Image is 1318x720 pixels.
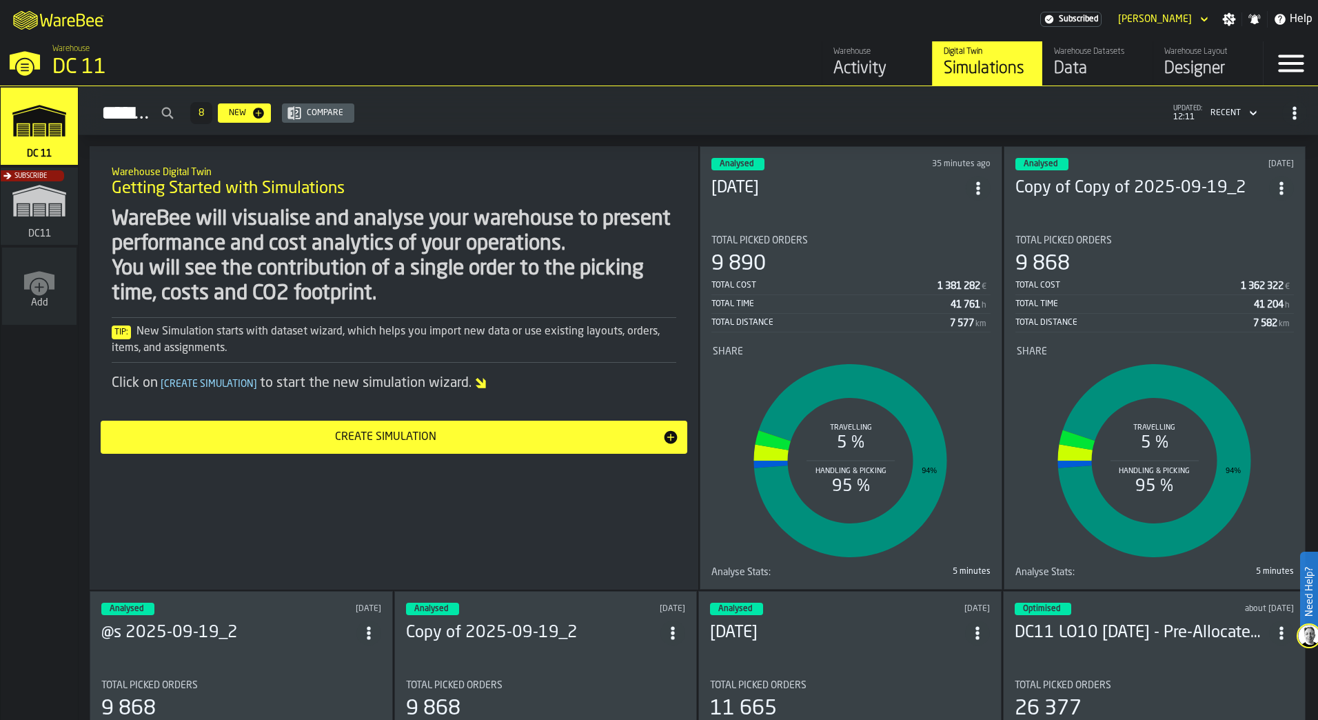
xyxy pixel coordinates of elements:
[14,172,47,180] span: Subscribe
[101,622,356,644] h3: @s 2025-09-19_2
[101,157,687,207] div: title-Getting Started with Simulations
[878,604,989,614] div: Updated: 2025-09-19 13:58:56 Created: 2025-09-19 08:21:05
[982,301,986,310] span: h
[1017,346,1293,357] div: Title
[301,108,349,118] div: Compare
[710,622,965,644] div: 2025-09-19
[833,58,921,80] div: Activity
[1040,12,1102,27] div: Menu Subscription
[1173,105,1202,112] span: updated:
[975,319,986,329] span: km
[199,108,204,118] span: 8
[1015,235,1295,332] div: stat-Total Picked Orders
[711,281,937,290] div: Total Cost
[713,346,989,564] div: stat-Share
[711,318,950,328] div: Total Distance
[713,346,989,357] div: Title
[1015,680,1111,691] span: Total Picked Orders
[853,567,990,577] div: 5 minutes
[406,680,686,691] div: Title
[1015,622,1270,644] h3: DC11 LO10 [DATE] - Pre-Allocated & Strict Golden Zone
[406,680,503,691] span: Total Picked Orders
[109,429,662,446] div: Create Simulation
[1017,346,1047,357] span: Share
[1054,47,1142,57] div: Warehouse Datasets
[711,252,766,277] div: 9 890
[1164,47,1252,57] div: Warehouse Layout
[711,567,848,578] div: Title
[937,281,980,292] div: Stat Value
[406,603,459,615] div: status-3 2
[711,299,951,309] div: Total Time
[711,177,966,199] div: 2025-09-26
[101,680,381,691] div: Title
[833,47,921,57] div: Warehouse
[52,55,425,80] div: DC 11
[711,235,808,246] span: Total Picked Orders
[414,605,448,613] span: Analysed
[1059,14,1098,24] span: Subscribed
[158,379,260,389] span: Create Simulation
[1113,11,1211,28] div: DropdownMenuValue-Njegos Marinovic
[1015,680,1295,691] div: Title
[223,108,252,118] div: New
[932,41,1042,86] a: link-to-/wh/i/2e91095d-d0fa-471d-87cf-b9f7f81665fc/simulations
[218,103,271,123] button: button-New
[944,47,1031,57] div: Digital Twin
[1,88,78,168] a: link-to-/wh/i/2e91095d-d0fa-471d-87cf-b9f7f81665fc/simulations
[110,605,143,613] span: Analysed
[711,158,764,170] div: status-3 2
[1040,12,1102,27] a: link-to-/wh/i/2e91095d-d0fa-471d-87cf-b9f7f81665fc/settings/billing
[1023,605,1060,613] span: Optimised
[710,622,965,644] h3: [DATE]
[1205,105,1260,121] div: DropdownMenuValue-4
[1290,11,1312,28] span: Help
[710,680,807,691] span: Total Picked Orders
[710,680,990,691] div: Title
[879,159,991,169] div: Updated: 2025-09-26 11:36:59 Created: 2025-09-26 10:29:25
[2,248,77,328] a: link-to-/wh/new
[1015,567,1295,578] div: stat-Analyse Stats:
[1,168,78,248] a: link-to-/wh/i/b603843f-e36f-4666-a07f-cf521b81b4ce/simulations
[700,146,1002,590] div: ItemListCard-DashboardItemContainer
[185,102,218,124] div: ButtonLoadMore-Load More-Prev-First-Last
[944,58,1031,80] div: Simulations
[950,318,974,329] div: Stat Value
[1015,299,1255,309] div: Total Time
[710,603,763,615] div: status-3 2
[112,323,676,357] div: New Simulation starts with dataset wizard, which helps you import new data or use existing layout...
[1004,146,1306,590] div: ItemListCard-DashboardItemContainer
[711,224,991,578] section: card-SimulationDashboardCard-analyzed
[112,374,676,393] div: Click on to start the new simulation wizard.
[1017,346,1293,564] div: stat-Share
[79,86,1318,135] h2: button-Simulations
[282,103,354,123] button: button-Compare
[711,235,991,246] div: Title
[1157,567,1294,577] div: 5 minutes
[1015,235,1112,246] span: Total Picked Orders
[951,299,980,310] div: Stat Value
[90,146,698,590] div: ItemListCard-
[1015,622,1270,644] div: DC11 LO10 2024-08-14 - Pre-Allocated & Strict Golden Zone
[711,567,991,578] div: stat-Analyse Stats:
[1015,252,1070,277] div: 9 868
[1015,158,1068,170] div: status-3 2
[406,622,661,644] h3: Copy of 2025-09-19_2
[1184,604,1294,614] div: Updated: 2025-08-05 16:23:13 Created: 2024-08-19 07:56:06
[1118,14,1192,25] div: DropdownMenuValue-Njegos Marinovic
[1210,108,1241,118] div: DropdownMenuValue-4
[1015,177,1270,199] h3: Copy of Copy of 2025-09-19_2
[101,680,198,691] span: Total Picked Orders
[112,207,676,306] div: WareBee will visualise and analyse your warehouse to present performance and cost analytics of yo...
[718,605,752,613] span: Analysed
[711,567,771,578] span: Analyse Stats:
[1015,603,1071,615] div: status-3 2
[720,160,753,168] span: Analysed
